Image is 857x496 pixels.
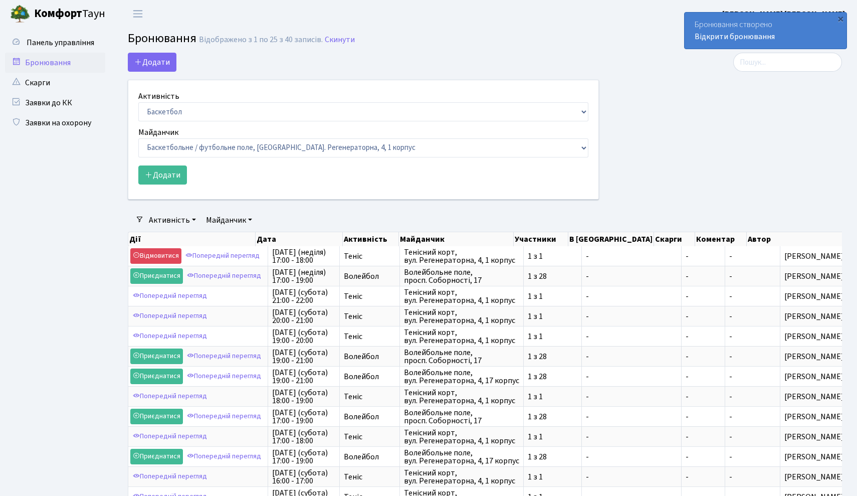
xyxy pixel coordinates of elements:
span: - [586,373,677,381]
th: Дії [128,232,256,246]
span: - [686,393,721,401]
a: Попередній перегляд [184,369,264,384]
span: Волейбольне поле, просп. Соборності, 17 [404,349,519,365]
a: Приєднатися [130,349,183,364]
span: 1 з 1 [528,312,577,320]
span: Теніс [344,473,395,481]
b: Комфорт [34,6,82,22]
span: [DATE] (субота) 17:00 - 19:00 [272,409,335,425]
span: [DATE] (неділя) 17:00 - 19:00 [272,268,335,284]
span: [DATE] (субота) 19:00 - 21:00 [272,369,335,385]
span: - [586,292,677,300]
span: Тенісний корт, вул. Регенераторна, 4, 1 корпус [404,429,519,445]
span: 1 з 28 [528,413,577,421]
span: 1 з 28 [528,373,577,381]
span: Теніс [344,312,395,320]
a: Попередній перегляд [184,268,264,284]
span: Бронювання [128,30,196,47]
span: Панель управління [27,37,94,48]
span: Волейбол [344,453,395,461]
a: Попередній перегляд [184,409,264,424]
span: - [729,311,732,322]
span: Теніс [344,252,395,260]
span: - [586,353,677,361]
span: - [586,312,677,320]
span: - [586,333,677,341]
span: Тенісний корт, вул. Регенераторна, 4, 1 корпус [404,469,519,485]
span: [DATE] (субота) 19:00 - 21:00 [272,349,335,365]
a: Попередній перегляд [130,429,209,444]
span: Тенісний корт, вул. Регенераторна, 4, 1 корпус [404,248,519,264]
span: 1 з 1 [528,433,577,441]
a: Попередній перегляд [184,449,264,464]
a: Попередній перегляд [130,469,209,484]
a: Відкрити бронювання [695,31,775,42]
span: - [729,391,732,402]
span: - [729,371,732,382]
span: - [686,473,721,481]
span: - [586,413,677,421]
span: Тенісний корт, вул. Регенераторна, 4, 1 корпус [404,308,519,324]
span: Теніс [344,333,395,341]
span: Волейбольне поле, просп. Соборності, 17 [404,268,519,284]
span: - [686,373,721,381]
span: - [729,331,732,342]
span: Тенісний корт, вул. Регенераторна, 4, 1 корпус [404,288,519,304]
a: Бронювання [5,53,105,73]
span: Таун [34,6,105,23]
th: В [GEOGRAPHIC_DATA] [568,232,654,246]
button: Переключити навігацію [125,6,150,22]
span: [DATE] (субота) 16:00 - 17:00 [272,469,335,485]
span: - [686,312,721,320]
span: - [586,393,677,401]
span: 1 з 1 [528,252,577,260]
span: - [586,252,677,260]
a: Попередній перегляд [130,288,209,304]
b: [PERSON_NAME] [PERSON_NAME] [722,9,845,20]
span: Теніс [344,393,395,401]
span: Волейбол [344,353,395,361]
span: - [586,433,677,441]
th: Скарги [654,232,695,246]
span: - [686,252,721,260]
span: - [729,251,732,262]
span: 1 з 28 [528,353,577,361]
div: × [835,14,845,24]
th: Майданчик [399,232,514,246]
span: Тенісний корт, вул. Регенераторна, 4, 1 корпус [404,389,519,405]
span: 1 з 1 [528,333,577,341]
a: Майданчик [202,212,256,229]
span: Волейбол [344,373,395,381]
span: 1 з 1 [528,292,577,300]
span: [DATE] (субота) 20:00 - 21:00 [272,308,335,324]
span: - [729,471,732,482]
a: Приєднатися [130,268,183,284]
a: Попередній перегляд [184,349,264,364]
label: Майданчик [138,126,178,138]
a: Приєднатися [130,449,183,464]
span: Волейбол [344,272,395,280]
span: [DATE] (субота) 17:00 - 18:00 [272,429,335,445]
span: - [686,433,721,441]
input: Пошук... [733,53,842,72]
span: - [686,413,721,421]
span: [DATE] (субота) 17:00 - 19:00 [272,449,335,465]
span: - [686,272,721,280]
span: - [729,291,732,302]
th: Коментар [695,232,747,246]
span: 1 з 28 [528,453,577,461]
a: Попередній перегляд [130,389,209,404]
span: - [686,353,721,361]
span: Теніс [344,292,395,300]
span: [DATE] (субота) 21:00 - 22:00 [272,288,335,304]
div: Бронювання створено [685,13,846,49]
label: Активність [138,90,179,102]
img: logo.png [10,4,30,24]
span: Тенісний корт, вул. Регенераторна, 4, 1 корпус [404,328,519,345]
th: Активність [343,232,399,246]
div: Відображено з 1 по 25 з 40 записів. [199,35,323,45]
button: Додати [128,53,176,72]
span: - [586,272,677,280]
span: Волейбольне поле, вул. Регенераторна, 4, 17 корпус [404,369,519,385]
span: - [729,411,732,422]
